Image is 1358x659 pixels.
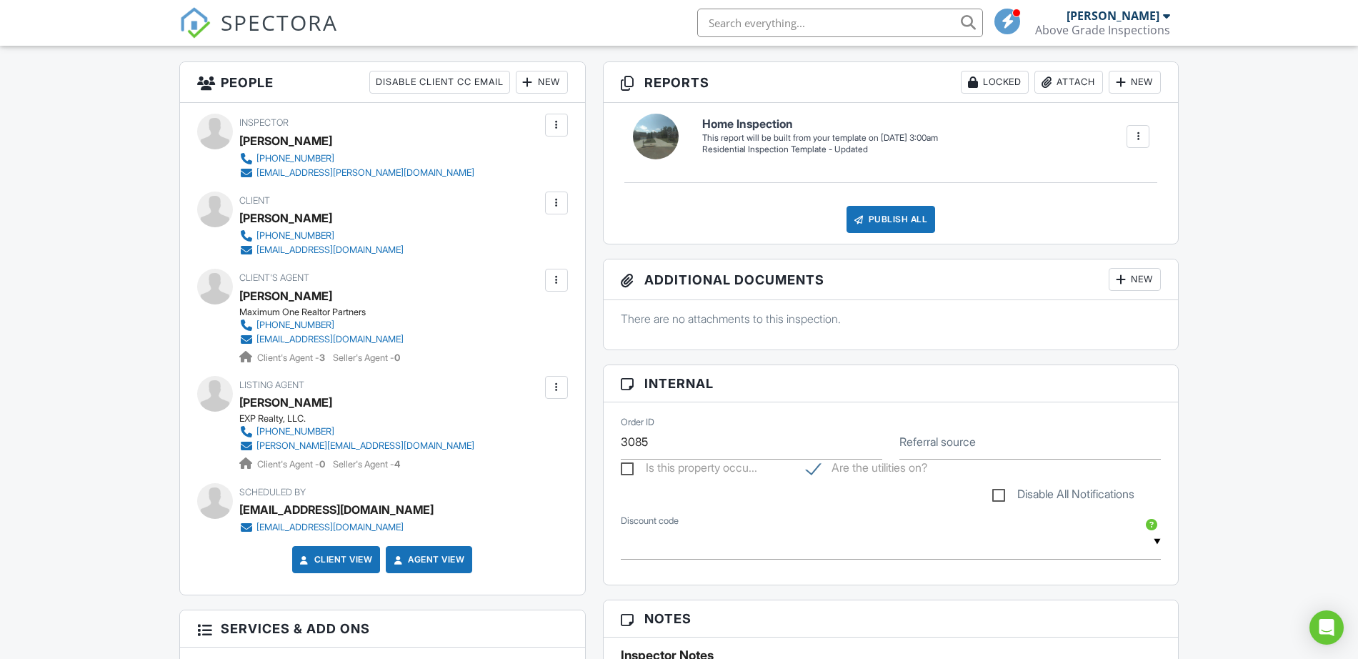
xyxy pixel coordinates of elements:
[180,62,585,103] h3: People
[239,307,415,318] div: Maximum One Realtor Partners
[256,426,334,437] div: [PHONE_NUMBER]
[516,71,568,94] div: New
[702,132,938,144] div: This report will be built from your template on [DATE] 3:00am
[1109,71,1161,94] div: New
[297,553,373,567] a: Client View
[179,7,211,39] img: The Best Home Inspection Software - Spectora
[239,152,474,166] a: [PHONE_NUMBER]
[319,459,325,470] strong: 0
[604,62,1179,103] h3: Reports
[899,434,976,450] label: Referral source
[256,319,334,331] div: [PHONE_NUMBER]
[391,553,464,567] a: Agent View
[239,487,306,497] span: Scheduled By
[847,206,936,233] div: Publish All
[621,416,654,429] label: Order ID
[621,461,757,479] label: Is this property occupied?
[621,311,1162,327] p: There are no attachments to this inspection.
[256,334,404,345] div: [EMAIL_ADDRESS][DOMAIN_NAME]
[239,499,434,520] div: [EMAIL_ADDRESS][DOMAIN_NAME]
[239,195,270,206] span: Client
[961,71,1029,94] div: Locked
[239,207,332,229] div: [PERSON_NAME]
[179,19,338,49] a: SPECTORA
[319,352,325,363] strong: 3
[394,459,400,470] strong: 4
[239,272,309,283] span: Client's Agent
[1035,23,1170,37] div: Above Grade Inspections
[239,439,474,453] a: [PERSON_NAME][EMAIL_ADDRESS][DOMAIN_NAME]
[239,166,474,180] a: [EMAIL_ADDRESS][PERSON_NAME][DOMAIN_NAME]
[239,243,404,257] a: [EMAIL_ADDRESS][DOMAIN_NAME]
[702,118,938,131] h6: Home Inspection
[256,522,404,533] div: [EMAIL_ADDRESS][DOMAIN_NAME]
[604,365,1179,402] h3: Internal
[1309,610,1344,645] div: Open Intercom Messenger
[239,130,332,152] div: [PERSON_NAME]
[697,9,983,37] input: Search everything...
[256,230,334,242] div: [PHONE_NUMBER]
[1109,268,1161,291] div: New
[369,71,510,94] div: Disable Client CC Email
[604,259,1179,300] h3: Additional Documents
[394,352,400,363] strong: 0
[239,392,332,413] a: [PERSON_NAME]
[239,380,304,390] span: Listing Agent
[256,244,404,256] div: [EMAIL_ADDRESS][DOMAIN_NAME]
[807,461,927,479] label: Are the utilities on?
[333,459,400,470] span: Seller's Agent -
[257,352,327,363] span: Client's Agent -
[992,487,1134,505] label: Disable All Notifications
[239,318,404,332] a: [PHONE_NUMBER]
[256,440,474,452] div: [PERSON_NAME][EMAIL_ADDRESS][DOMAIN_NAME]
[256,153,334,164] div: [PHONE_NUMBER]
[239,117,289,128] span: Inspector
[239,520,422,535] a: [EMAIL_ADDRESS][DOMAIN_NAME]
[1067,9,1159,23] div: [PERSON_NAME]
[180,610,585,648] h3: Services & Add ons
[257,459,327,470] span: Client's Agent -
[221,7,338,37] span: SPECTORA
[702,144,938,156] div: Residential Inspection Template - Updated
[239,285,332,307] a: [PERSON_NAME]
[1034,71,1103,94] div: Attach
[256,167,474,179] div: [EMAIL_ADDRESS][PERSON_NAME][DOMAIN_NAME]
[621,515,679,527] label: Discount code
[604,600,1179,638] h3: Notes
[239,413,486,425] div: EXP Realty, LLC.
[239,332,404,347] a: [EMAIL_ADDRESS][DOMAIN_NAME]
[239,425,474,439] a: [PHONE_NUMBER]
[239,229,404,243] a: [PHONE_NUMBER]
[333,352,400,363] span: Seller's Agent -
